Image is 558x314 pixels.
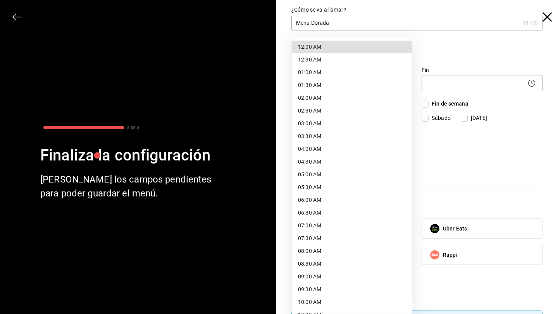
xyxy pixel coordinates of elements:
li: 05:00 AM [292,168,412,181]
li: 10:00 AM [292,296,412,309]
li: 09:00 AM [292,270,412,283]
li: 07:30 AM [292,232,412,245]
li: 08:00 AM [292,245,412,258]
li: 07:00 AM [292,219,412,232]
li: 02:00 AM [292,92,412,104]
li: 04:30 AM [292,155,412,168]
li: 01:30 AM [292,79,412,92]
li: 12:30 AM [292,53,412,66]
li: 06:30 AM [292,206,412,219]
li: 01:00 AM [292,66,412,79]
li: 09:30 AM [292,283,412,296]
li: 03:30 AM [292,130,412,143]
li: 02:30 AM [292,104,412,117]
li: 04:00 AM [292,143,412,155]
li: 12:00 AM [292,41,412,53]
li: 06:00 AM [292,194,412,206]
li: 03:00 AM [292,117,412,130]
li: 08:30 AM [292,258,412,270]
li: 05:30 AM [292,181,412,194]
